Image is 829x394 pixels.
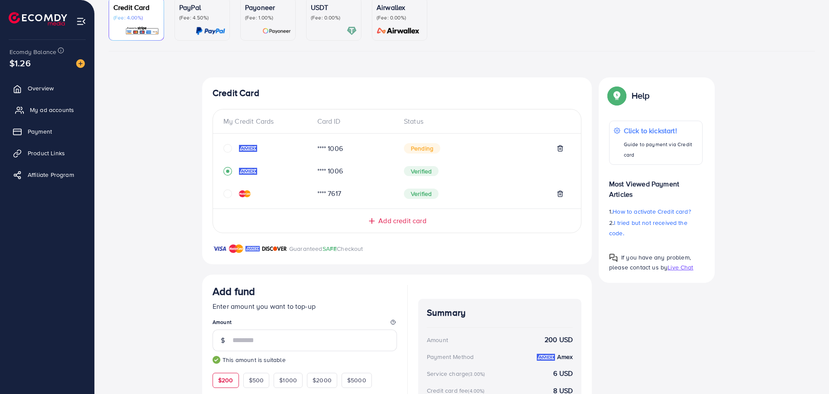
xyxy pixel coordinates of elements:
iframe: Chat [792,355,823,388]
a: My ad accounts [6,101,88,119]
svg: circle [223,189,232,198]
a: Payment [6,123,88,140]
legend: Amount [213,318,397,329]
span: Pending [404,143,440,154]
span: Add credit card [378,216,426,226]
p: Airwallex [377,2,423,13]
span: $5000 [347,376,366,384]
span: Verified [404,166,439,176]
h4: Summary [427,308,573,318]
svg: circle [223,144,232,153]
p: Credit Card [113,2,159,13]
p: Click to kickstart! [624,125,698,136]
div: Card ID [310,116,397,126]
small: (3.00%) [468,371,485,378]
span: Ecomdy Balance [10,48,56,56]
img: logo [9,12,67,26]
img: card [196,26,225,36]
p: USDT [311,2,357,13]
span: Product Links [28,149,65,157]
span: Payment [28,127,52,136]
span: SAFE [323,244,337,253]
img: brand [245,243,260,254]
span: Live Chat [668,263,693,272]
div: My Credit Cards [223,116,310,126]
span: If you have any problem, please contact us by [609,253,691,272]
span: Affiliate Program [28,170,74,179]
span: How to activate Credit card? [613,207,690,216]
a: Product Links [6,144,88,162]
span: Verified [404,189,439,199]
strong: 200 USD [545,335,573,345]
p: (Fee: 4.50%) [179,14,225,21]
a: Overview [6,80,88,97]
img: brand [229,243,243,254]
p: Guaranteed Checkout [289,243,363,254]
div: Payment Method [427,352,474,361]
a: Affiliate Program [6,166,88,183]
strong: 6 USD [553,368,573,378]
img: Popup guide [609,88,625,103]
img: card [125,26,159,36]
h4: Credit Card [213,88,581,99]
strong: Amex [557,352,573,361]
p: Guide to payment via Credit card [624,139,698,160]
img: card [262,26,291,36]
img: credit [537,354,555,361]
div: Status [397,116,571,126]
span: $1.26 [10,57,31,69]
p: Most Viewed Payment Articles [609,172,703,199]
span: I tried but not received the code. [609,218,687,237]
p: (Fee: 0.00%) [311,14,357,21]
p: Help [632,90,650,101]
h3: Add fund [213,285,255,298]
img: card [347,26,357,36]
img: brand [262,243,287,254]
p: (Fee: 1.00%) [245,14,291,21]
img: credit [239,145,257,152]
p: (Fee: 4.00%) [113,14,159,21]
span: Overview [28,84,54,93]
span: My ad accounts [30,106,74,114]
p: Enter amount you want to top-up [213,301,397,311]
span: $500 [249,376,264,384]
img: credit [239,190,251,197]
p: 1. [609,206,703,217]
img: image [76,59,85,68]
span: $200 [218,376,233,384]
p: 2. [609,218,703,238]
img: brand [213,243,227,254]
img: guide [213,356,220,364]
img: Popup guide [609,253,618,262]
span: $1000 [279,376,297,384]
small: This amount is suitable [213,356,397,364]
p: Payoneer [245,2,291,13]
p: PayPal [179,2,225,13]
span: $2000 [313,376,332,384]
p: (Fee: 0.00%) [377,14,423,21]
img: menu [76,16,86,26]
img: card [374,26,423,36]
div: Service charge [427,369,487,378]
img: credit [239,168,257,175]
svg: record circle [223,167,232,176]
div: Amount [427,336,448,344]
